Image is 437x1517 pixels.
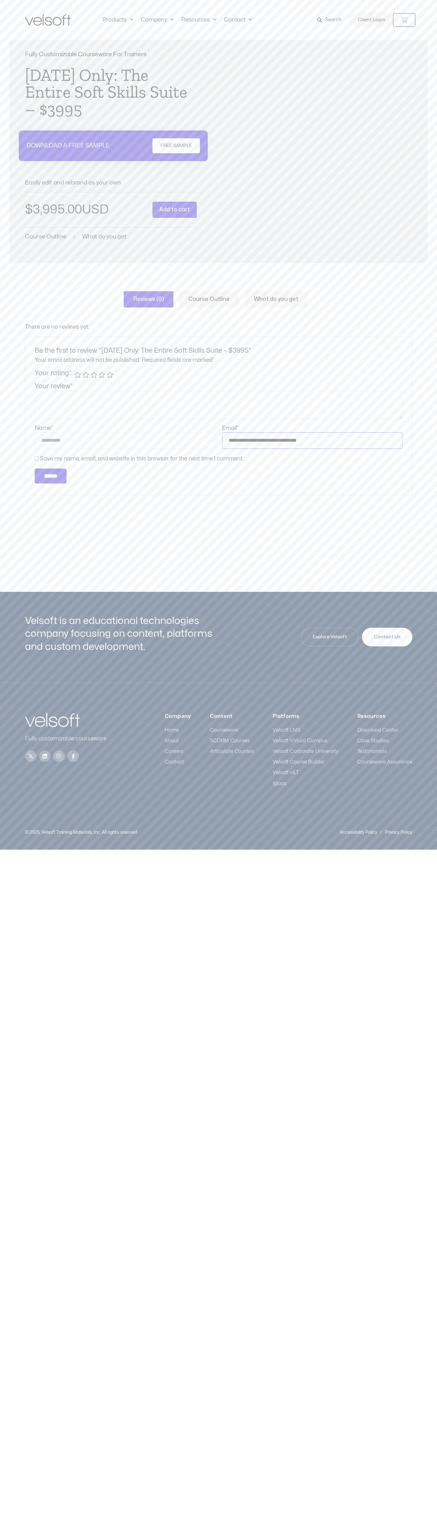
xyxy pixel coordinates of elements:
[374,633,400,641] span: Contact Us
[165,713,191,720] h3: Company
[313,633,347,641] span: Explore Velsoft
[220,17,256,23] a: ContactMenu Toggle
[177,17,220,23] a: ResourcesMenu Toggle
[74,371,81,378] a: 1 of 5 stars
[25,614,217,653] h2: Velsoft is an educational technologies company focusing on content, platforms and custom developm...
[210,749,254,754] a: Articulate Courses
[301,628,359,646] a: Explore Velsoft
[273,727,339,733] a: Velsoft LMS
[273,781,286,787] span: Iglooo
[273,759,325,765] span: Velsoft Course Builder
[82,371,89,378] a: 2 of 5 stars
[273,759,339,765] a: Velsoft Course Builder
[357,727,399,733] span: Download Center
[165,738,179,744] span: About
[124,291,173,307] a: Reviews (0)
[273,727,300,733] span: Velsoft LMS
[210,727,254,733] a: Courseware
[273,770,299,776] span: Velsoft vILT
[357,749,412,754] a: Testimonials
[210,713,254,720] h3: Content
[350,12,393,27] a: Client Login
[165,749,191,754] a: Careers
[82,234,127,240] a: What do you get
[380,830,382,835] p: |
[99,17,137,23] a: ProductsMenu Toggle
[273,781,339,787] a: Iglooo
[107,371,113,378] a: 5 of 5 stars
[40,456,244,461] label: Save my name, email, and website in this browser for the next time I comment.
[25,204,33,216] span: $
[358,16,385,24] span: Client Login
[273,738,327,744] span: Velsoft Virtual Campus
[357,749,387,754] span: Testimonials
[179,291,239,307] a: Course Outline
[357,738,412,744] a: Case Studies
[385,830,412,834] a: Privacy Policy
[99,17,256,23] nav: Menu
[357,759,412,765] a: Courseware Assurance
[362,628,412,646] a: Contact Us
[357,713,412,720] h3: Resources
[165,759,191,765] a: Contact
[165,727,191,733] a: Home
[210,738,254,744] a: SCORM Courses
[35,424,66,432] label: Name
[317,15,346,25] a: Search
[35,357,141,363] span: Your email address will not be published.
[98,371,105,378] a: 4 of 5 stars
[273,738,339,744] a: Velsoft Virtual Campus
[25,234,67,240] a: Course Outline
[35,383,76,390] label: Your review
[161,142,192,150] span: FREE SAMPLE
[152,202,197,218] button: Add to cart
[210,727,238,733] span: Courseware
[357,727,412,733] a: Download Center
[273,770,339,776] a: Velsoft vILT
[165,749,183,754] span: Careers
[25,323,412,331] p: There are no reviews yet.
[273,749,339,754] a: Velsoft Corporate University
[222,424,253,432] label: Email
[35,369,75,377] label: Your rating
[340,830,377,834] a: Accessibility Policy
[35,347,251,354] span: Be the first to review “[DATE] Only: The Entire Soft Skills Suite – $3995”
[25,830,138,835] p: © 2025, Velsoft Training Materials, Inc. All rights reserved.
[25,14,71,26] img: Velsoft Training Materials
[25,204,82,216] bdi: 3,995.00
[325,16,342,24] span: Search
[152,138,200,153] a: FREE SAMPLE
[165,759,184,765] span: Contact
[27,143,109,149] p: DOWNLOAD A FREE SAMPLE
[357,738,389,744] span: Case Studies
[273,713,339,720] h3: Platforms
[142,357,215,363] span: Required fields are marked
[25,734,117,743] p: Fully customizable courseware
[245,291,308,307] a: What do you get
[25,180,197,186] p: Easily edit and rebrand as your own
[25,67,197,117] h1: [DATE] Only: The Entire Soft Skills Suite – $3995
[165,738,191,744] a: About
[91,371,97,378] a: 3 of 5 stars
[165,727,179,733] span: Home
[25,52,197,57] p: Fully Customizable Courseware For Trainers
[137,17,177,23] a: CompanyMenu Toggle
[210,738,250,744] span: SCORM Courses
